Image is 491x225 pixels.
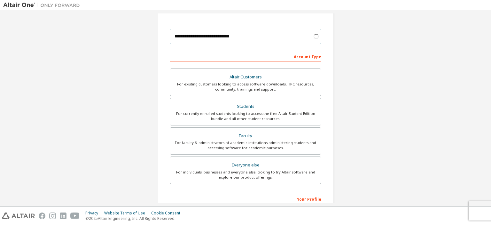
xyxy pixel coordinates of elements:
[85,211,104,216] div: Privacy
[174,102,317,111] div: Students
[151,211,184,216] div: Cookie Consent
[49,213,56,219] img: instagram.svg
[2,213,35,219] img: altair_logo.svg
[60,213,66,219] img: linkedin.svg
[39,213,45,219] img: facebook.svg
[3,2,83,8] img: Altair One
[70,213,80,219] img: youtube.svg
[174,170,317,180] div: For individuals, businesses and everyone else looking to try Altair software and explore our prod...
[170,194,321,204] div: Your Profile
[174,140,317,150] div: For faculty & administrators of academic institutions administering students and accessing softwa...
[104,211,151,216] div: Website Terms of Use
[174,132,317,141] div: Faculty
[174,82,317,92] div: For existing customers looking to access software downloads, HPC resources, community, trainings ...
[170,51,321,61] div: Account Type
[174,73,317,82] div: Altair Customers
[174,161,317,170] div: Everyone else
[174,111,317,121] div: For currently enrolled students looking to access the free Altair Student Edition bundle and all ...
[85,216,184,221] p: © 2025 Altair Engineering, Inc. All Rights Reserved.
